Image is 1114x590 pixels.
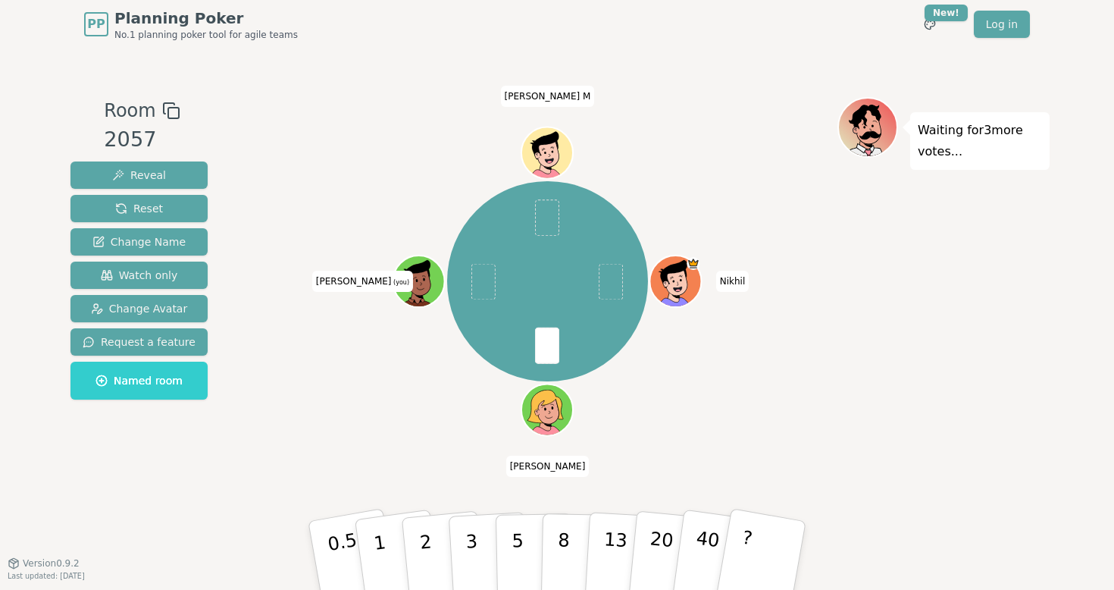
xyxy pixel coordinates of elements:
[925,5,968,21] div: New!
[918,120,1042,162] p: Waiting for 3 more votes...
[23,557,80,570] span: Version 0.9.2
[916,11,943,38] button: New!
[104,124,180,155] div: 2057
[395,257,443,306] button: Click to change your avatar
[687,257,700,270] span: Nikhil is the host
[70,262,208,289] button: Watch only
[84,8,298,41] a: PPPlanning PokerNo.1 planning poker tool for agile teams
[83,334,196,350] span: Request a feature
[8,557,80,570] button: Version0.9.2
[70,295,208,322] button: Change Avatar
[70,195,208,222] button: Reset
[114,8,298,29] span: Planning Poker
[974,11,1030,38] a: Log in
[91,301,188,316] span: Change Avatar
[112,168,166,183] span: Reveal
[104,97,155,124] span: Room
[114,29,298,41] span: No.1 planning poker tool for agile teams
[8,572,85,580] span: Last updated: [DATE]
[101,268,178,283] span: Watch only
[87,15,105,33] span: PP
[115,201,163,216] span: Reset
[312,271,413,292] span: Click to change your name
[501,86,595,107] span: Click to change your name
[92,234,186,249] span: Change Name
[506,456,590,477] span: Click to change your name
[716,271,749,292] span: Click to change your name
[70,362,208,400] button: Named room
[392,279,410,286] span: (you)
[95,373,183,388] span: Named room
[70,328,208,356] button: Request a feature
[70,228,208,256] button: Change Name
[70,162,208,189] button: Reveal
